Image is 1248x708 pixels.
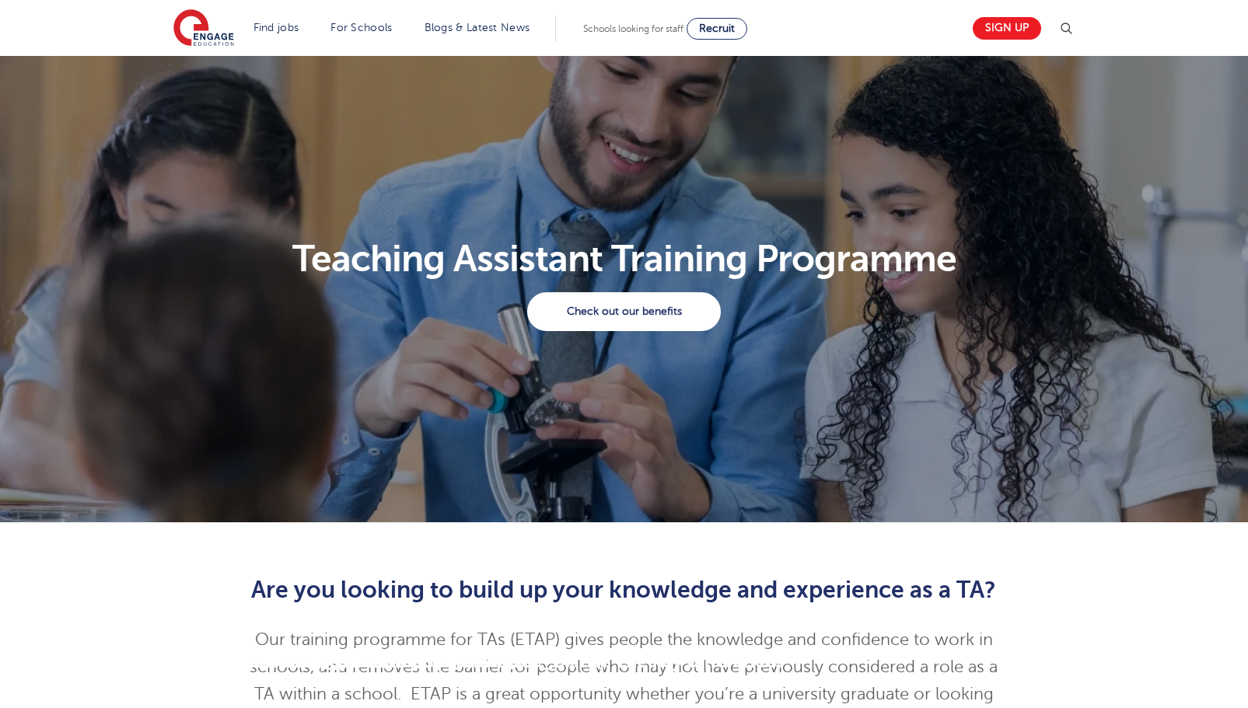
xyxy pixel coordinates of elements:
a: Find jobs [253,22,299,33]
a: Check out our benefits [527,292,721,331]
img: Engage Education [173,9,234,48]
h1: Teaching Assistant Training Programme [164,240,1084,277]
a: Blogs & Latest News [425,22,530,33]
a: Sign up [973,17,1041,40]
a: For Schools [330,22,392,33]
span: Are you looking to build up your knowledge and experience as a TA? [251,577,996,603]
span: Schools looking for staff [583,23,683,34]
a: Recruit [687,18,747,40]
span: Recruit [699,23,735,34]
